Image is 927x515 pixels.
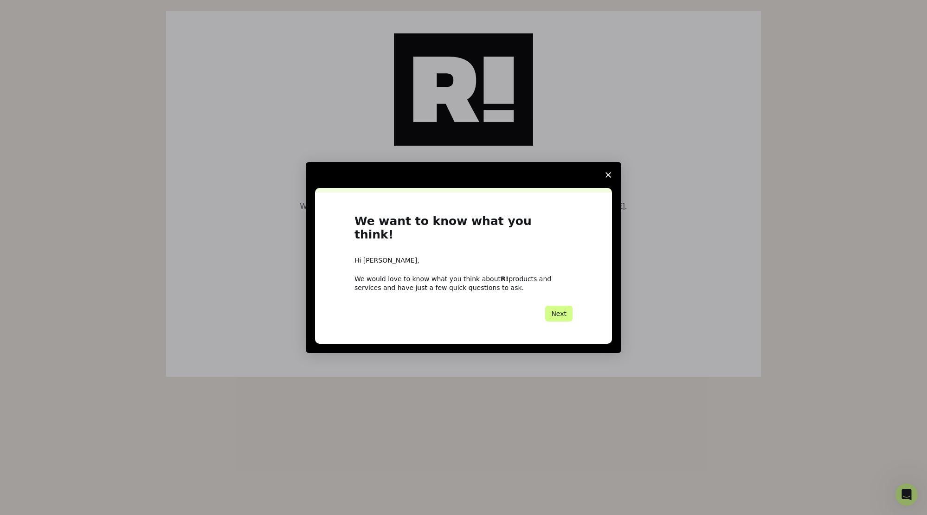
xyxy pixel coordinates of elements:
span: Close survey [595,162,621,188]
div: We would love to know what you think about products and services and have just a few quick questi... [354,275,573,291]
b: R! [501,275,509,283]
h1: We want to know what you think! [354,215,573,247]
div: Hi [PERSON_NAME], [354,256,573,265]
button: Next [545,306,573,322]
